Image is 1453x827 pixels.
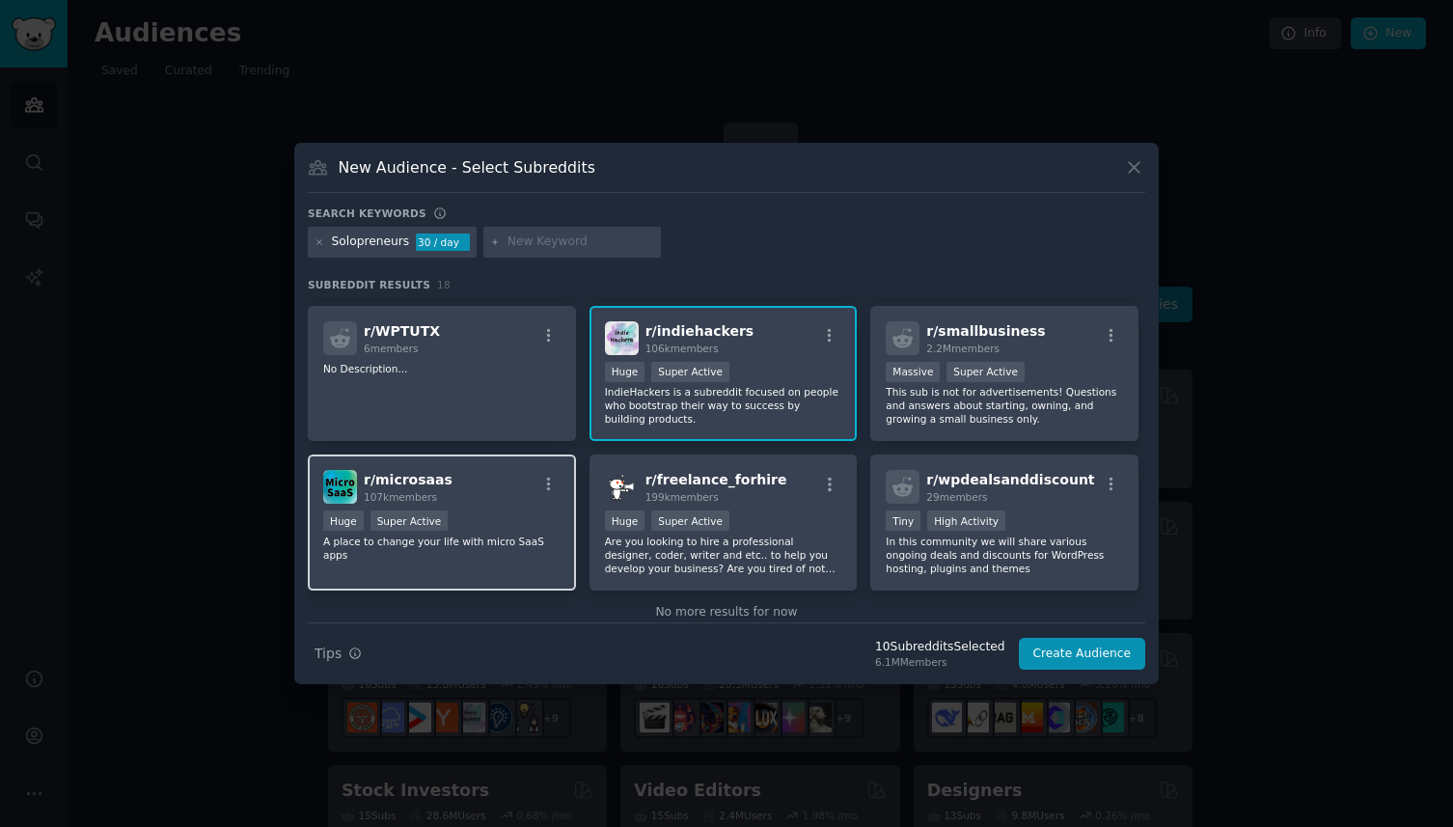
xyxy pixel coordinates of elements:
input: New Keyword [507,234,654,251]
button: Create Audience [1019,638,1146,671]
span: 6 members [364,343,419,354]
p: No Description... [323,362,561,375]
div: 30 / day [416,234,470,251]
h3: Search keywords [308,207,426,220]
p: In this community we will share various ongoing deals and discounts for WordPress hosting, plugin... [886,535,1123,575]
div: No more results for now [308,604,1145,621]
img: freelance_forhire [605,470,639,504]
span: r/ smallbusiness [926,323,1045,339]
div: High Activity [927,510,1005,531]
div: Solopreneurs [332,234,410,251]
span: 18 [437,279,451,290]
h3: New Audience - Select Subreddits [339,157,595,178]
span: r/ microsaas [364,472,452,487]
div: Huge [605,510,645,531]
span: r/ wpdealsanddiscount [926,472,1094,487]
div: Super Active [370,510,449,531]
p: A place to change your life with micro SaaS apps [323,535,561,562]
div: Super Active [946,362,1025,382]
p: This sub is not for advertisements! Questions and answers about starting, owning, and growing a s... [886,385,1123,426]
p: Are you looking to hire a professional designer, coder, writer and etc.. to help you develop your... [605,535,842,575]
p: IndieHackers is a subreddit focused on people who bootstrap their way to success by building prod... [605,385,842,426]
div: Super Active [651,510,729,531]
div: Need more communities? [308,620,1145,645]
span: 107k members [364,491,437,503]
span: 106k members [645,343,719,354]
div: 10 Subreddit s Selected [875,639,1004,656]
div: Massive [886,362,940,382]
span: Tips [315,644,342,664]
span: 2.2M members [926,343,1000,354]
img: indiehackers [605,321,639,355]
div: 6.1M Members [875,655,1004,669]
div: Tiny [886,510,920,531]
span: 199k members [645,491,719,503]
span: 29 members [926,491,987,503]
span: r/ WPTUTX [364,323,440,339]
span: Subreddit Results [308,278,430,291]
span: r/ indiehackers [645,323,754,339]
img: microsaas [323,470,357,504]
div: Huge [605,362,645,382]
div: Huge [323,510,364,531]
span: r/ freelance_forhire [645,472,787,487]
button: Tips [308,637,369,671]
div: Super Active [651,362,729,382]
